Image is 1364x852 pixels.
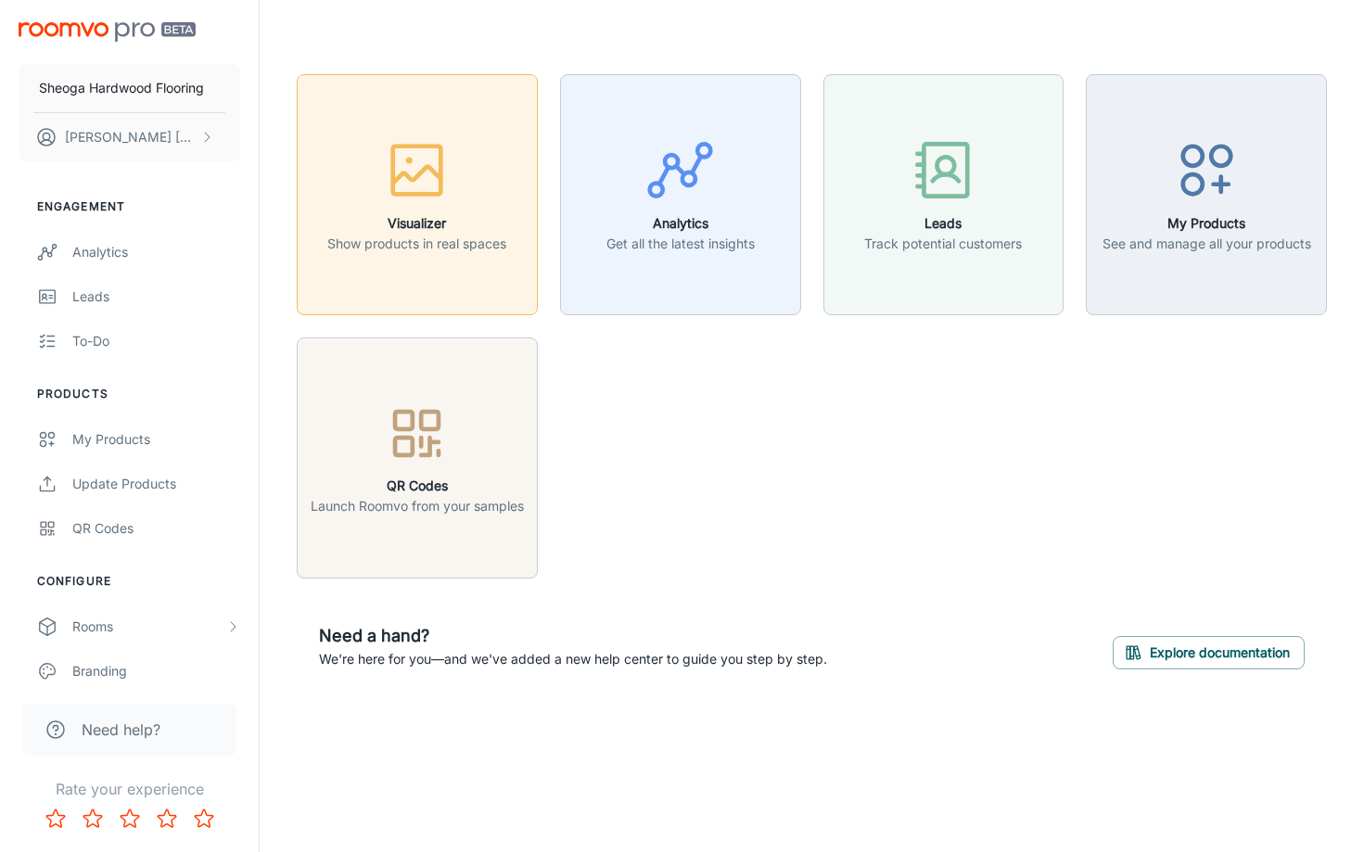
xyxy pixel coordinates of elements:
a: My ProductsSee and manage all your products [1086,184,1327,202]
h6: My Products [1103,213,1311,234]
button: Sheoga Hardwood Flooring [19,64,240,112]
div: Leads [72,286,240,307]
p: Sheoga Hardwood Flooring [39,78,204,98]
h6: Need a hand? [319,623,827,649]
p: Get all the latest insights [606,234,755,254]
p: [PERSON_NAME] [PERSON_NAME] [65,127,196,147]
p: Track potential customers [864,234,1022,254]
div: QR Codes [72,518,240,539]
button: QR CodesLaunch Roomvo from your samples [297,337,538,579]
button: LeadsTrack potential customers [823,74,1064,315]
button: My ProductsSee and manage all your products [1086,74,1327,315]
p: We're here for you—and we've added a new help center to guide you step by step. [319,649,827,669]
div: My Products [72,429,240,450]
div: Update Products [72,474,240,494]
h6: Analytics [606,213,755,234]
div: Analytics [72,242,240,262]
p: See and manage all your products [1103,234,1311,254]
p: Launch Roomvo from your samples [311,496,524,516]
h6: Leads [864,213,1022,234]
span: Need help? [82,718,160,741]
a: LeadsTrack potential customers [823,184,1064,202]
button: [PERSON_NAME] [PERSON_NAME] [19,113,240,161]
h6: Visualizer [327,213,506,234]
h6: QR Codes [311,476,524,496]
div: Branding [72,661,240,681]
button: AnalyticsGet all the latest insights [560,74,801,315]
button: Explore documentation [1113,636,1305,669]
div: To-do [72,331,240,351]
p: Show products in real spaces [327,234,506,254]
div: Rooms [72,617,225,637]
button: VisualizerShow products in real spaces [297,74,538,315]
img: Roomvo PRO Beta [19,22,196,42]
a: QR CodesLaunch Roomvo from your samples [297,447,538,465]
a: Explore documentation [1113,642,1305,660]
a: AnalyticsGet all the latest insights [560,184,801,202]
